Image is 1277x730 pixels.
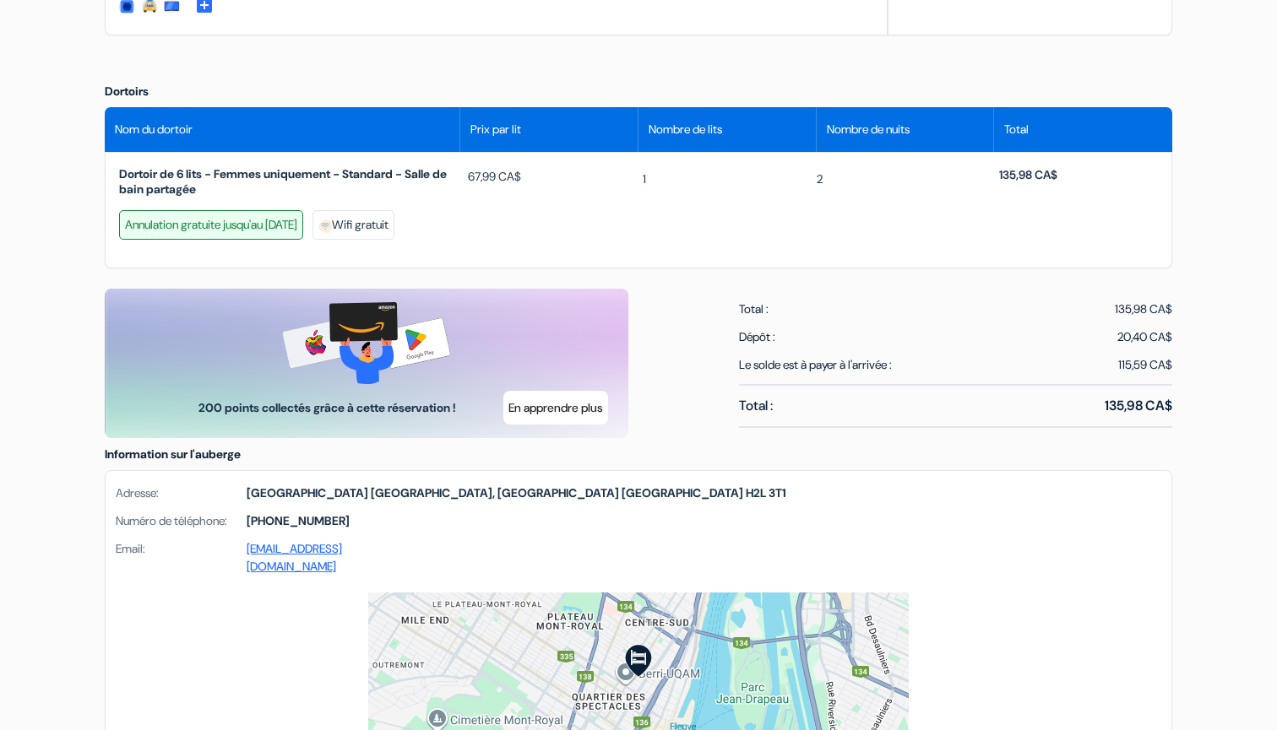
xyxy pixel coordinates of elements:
span: Adresse: [116,484,247,502]
span: Prix par lit [470,121,521,138]
span: 200 points collectés grâce à cette réservation ! [197,399,458,417]
span: H2L 3T1 [746,485,786,500]
span: Dépôt : [739,328,775,346]
span: Information sur l'auberge [105,446,241,462]
span: Le solde est à payer à l'arrivée : [739,356,892,374]
span: 115,59 CA$ [1118,356,1172,374]
span: 135,98 CA$ [1105,396,1172,416]
div: Wifi gratuit [312,210,394,240]
span: 67,99 CA$ [468,168,521,186]
span: Dortoir de 6 lits - Femmes uniquement - Standard - Salle de bain partagée [119,166,461,197]
strong: [PHONE_NUMBER] [247,512,350,530]
span: [GEOGRAPHIC_DATA], [GEOGRAPHIC_DATA] [371,485,619,500]
span: 135,98 CA$ [1115,300,1172,318]
span: Nombre de lits [649,121,722,138]
div: Annulation gratuite jusqu'au [DATE] [119,210,303,240]
span: Nom du dortoir [115,121,193,138]
img: freeWifi.svg [318,219,332,233]
img: gift-card-banner.png [282,302,452,384]
span: Total : [739,300,769,318]
span: Total [1004,121,1029,138]
span: Nombre de nuits [827,121,910,138]
span: [GEOGRAPHIC_DATA] [622,485,743,500]
span: 1 [643,170,646,188]
span: Dortoirs [105,84,149,99]
span: Email: [116,540,247,576]
a: [EMAIL_ADDRESS][DOMAIN_NAME] [247,541,342,574]
span: Total : [739,396,773,416]
span: Numéro de téléphone: [116,512,247,530]
span: 135,98 CA$ [999,167,1057,182]
div: 20,40 CA$ [1117,328,1172,346]
span: 2 [817,170,823,188]
span: [GEOGRAPHIC_DATA] [247,485,368,500]
button: En apprendre plus [503,391,608,424]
